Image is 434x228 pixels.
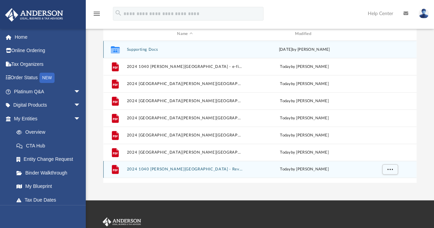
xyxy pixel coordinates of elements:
[280,65,291,69] span: today
[127,47,243,52] button: Supporting Docs
[246,47,362,53] div: [DATE] by [PERSON_NAME]
[10,166,91,180] a: Binder Walkthrough
[280,99,291,103] span: today
[74,112,87,126] span: arrow_drop_down
[106,31,124,37] div: id
[5,71,91,85] a: Order StatusNEW
[246,166,362,172] div: by [PERSON_NAME]
[5,98,91,112] a: Digital Productsarrow_drop_down
[280,133,291,137] span: today
[365,31,413,37] div: id
[246,81,362,87] div: by [PERSON_NAME]
[382,164,398,175] button: More options
[5,57,91,71] a: Tax Organizers
[246,132,362,139] div: by [PERSON_NAME]
[103,41,417,183] div: grid
[246,149,362,156] div: by [PERSON_NAME]
[246,31,363,37] div: Modified
[5,44,91,58] a: Online Ordering
[246,64,362,70] div: by [PERSON_NAME]
[127,133,243,137] button: 2024 [GEOGRAPHIC_DATA][PERSON_NAME][GEOGRAPHIC_DATA] - Form 2210 Underpayment of Estimated Tax Vo...
[280,167,291,171] span: today
[74,98,87,112] span: arrow_drop_down
[127,82,243,86] button: 2024 [GEOGRAPHIC_DATA][PERSON_NAME][GEOGRAPHIC_DATA] - Filing Instructions.pdf
[127,64,243,69] button: 2024 1040 [PERSON_NAME][GEOGRAPHIC_DATA] - e-file authorization - please sign.pdf
[127,116,243,120] button: 2024 [GEOGRAPHIC_DATA][PERSON_NAME][GEOGRAPHIC_DATA] - Form 1040-V Payment Voucher.pdf
[280,82,291,86] span: today
[5,112,91,125] a: My Entitiesarrow_drop_down
[10,180,87,193] a: My Blueprint
[5,30,91,44] a: Home
[93,10,101,18] i: menu
[10,153,91,166] a: Entity Change Request
[127,167,243,172] button: 2024 1040 [PERSON_NAME][GEOGRAPHIC_DATA] - Review Copy.pdf
[127,150,243,155] button: 2024 [GEOGRAPHIC_DATA][PERSON_NAME][GEOGRAPHIC_DATA] - Form IT-201-V Payment Voucher.pdf
[10,193,91,207] a: Tax Due Dates
[127,99,243,103] button: 2024 [GEOGRAPHIC_DATA][PERSON_NAME][GEOGRAPHIC_DATA] - Form 1040-ES Estimated Tax Voucher.pdf
[10,139,91,153] a: CTA Hub
[126,31,243,37] div: Name
[10,125,91,139] a: Overview
[246,115,362,121] div: by [PERSON_NAME]
[419,9,429,19] img: User Pic
[93,13,101,18] a: menu
[74,85,87,99] span: arrow_drop_down
[115,9,122,17] i: search
[280,116,291,120] span: today
[101,217,142,226] img: Anderson Advisors Platinum Portal
[5,85,91,98] a: Platinum Q&Aarrow_drop_down
[39,73,55,83] div: NEW
[246,98,362,104] div: by [PERSON_NAME]
[3,8,65,22] img: Anderson Advisors Platinum Portal
[280,151,291,154] span: today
